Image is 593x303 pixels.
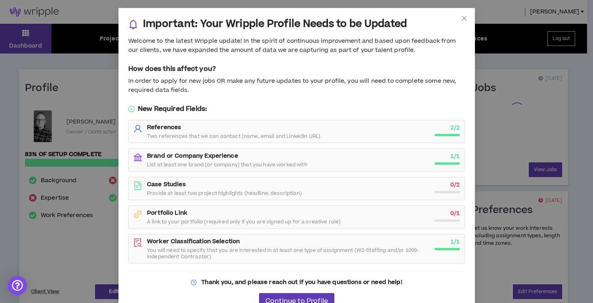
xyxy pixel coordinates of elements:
[147,237,240,246] strong: Worker Classification Selection
[128,64,465,74] h5: How does this affect you?
[147,162,307,168] span: List at least one brand (or company) that you have worked with
[147,133,320,139] span: Two references that we can contact (name, email and LinkedIn URL)
[128,37,465,55] div: Welcome to the latest Wripple update! In the spirit of continuous improvement and based upon feed...
[147,152,238,160] strong: Brand or Company Experience
[147,180,186,189] strong: Case Studies
[133,153,142,162] span: bank
[128,19,138,29] span: bell
[133,181,142,190] span: file-text
[133,210,142,219] span: link
[128,104,465,114] h5: New Required Fields:
[450,238,460,246] strong: 1 / 1
[450,152,460,160] strong: 1 / 1
[147,219,341,225] span: A link to your portfolio (required only If you are signed up for a creative role)
[8,276,27,295] div: Open Intercom Messenger
[128,106,135,112] span: check-circle
[128,77,465,95] div: In order to apply for new jobs OR make any future updates to your profile, you will need to compl...
[143,18,407,30] h3: Important: Your Wripple Profile Needs to be Updated
[147,209,187,217] strong: Portfolio Link
[147,190,302,196] span: Provide at least two project highlights (headline, description)
[201,278,402,286] strong: Thank you, and please reach out if you have questions or need help!
[191,280,196,285] span: question-circle
[450,124,460,132] strong: 2 / 2
[450,181,460,189] strong: 0 / 2
[450,209,460,217] strong: 0 / 1
[133,124,142,133] span: user
[133,238,142,247] span: file-search
[147,123,181,131] strong: References
[454,8,475,29] button: Close
[461,15,467,21] span: close
[147,247,430,260] span: You will need to specify that you are interested in at least one type of assignment (W2-Staffing ...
